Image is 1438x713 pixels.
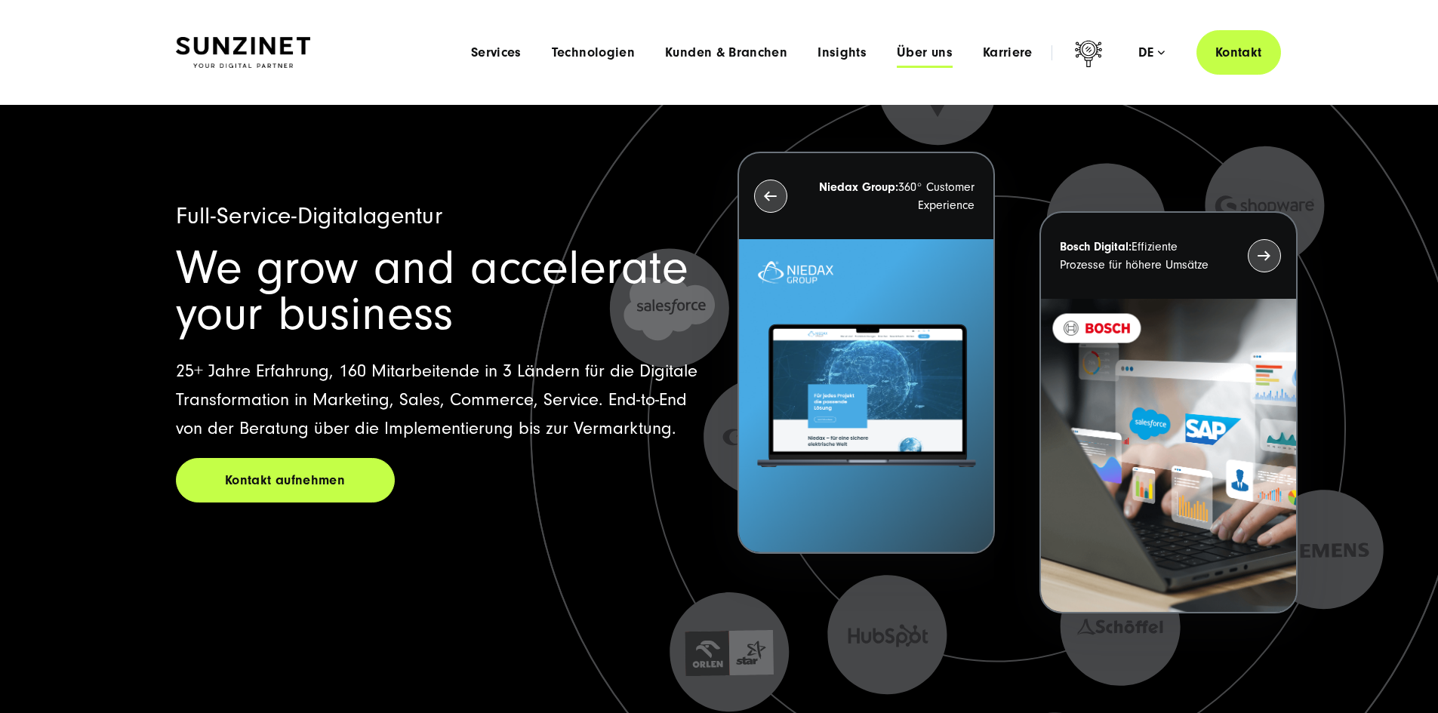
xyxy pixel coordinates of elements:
[176,37,310,69] img: SUNZINET Full Service Digital Agentur
[737,152,995,554] button: Niedax Group:360° Customer Experience Letztes Projekt von Niedax. Ein Laptop auf dem die Niedax W...
[814,178,975,214] p: 360° Customer Experience
[1138,45,1165,60] div: de
[176,241,688,341] span: We grow and accelerate your business
[897,45,953,60] a: Über uns
[1060,238,1220,274] p: Effiziente Prozesse für höhere Umsätze
[471,45,522,60] a: Services
[176,202,443,229] span: Full-Service-Digitalagentur
[1039,211,1297,613] button: Bosch Digital:Effiziente Prozesse für höhere Umsätze BOSCH - Kundeprojekt - Digital Transformatio...
[739,239,993,552] img: Letztes Projekt von Niedax. Ein Laptop auf dem die Niedax Website geöffnet ist, auf blauem Hinter...
[552,45,635,60] a: Technologien
[819,180,898,194] strong: Niedax Group:
[1196,30,1281,75] a: Kontakt
[983,45,1033,60] a: Karriere
[1041,299,1295,612] img: BOSCH - Kundeprojekt - Digital Transformation Agentur SUNZINET
[1060,240,1132,254] strong: Bosch Digital:
[818,45,867,60] a: Insights
[665,45,787,60] a: Kunden & Branchen
[176,458,395,502] a: Kontakt aufnehmen
[176,357,701,443] p: 25+ Jahre Erfahrung, 160 Mitarbeitende in 3 Ländern für die Digitale Transformation in Marketing,...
